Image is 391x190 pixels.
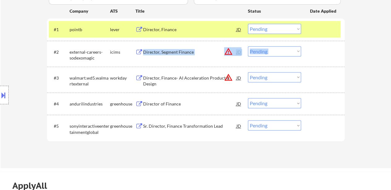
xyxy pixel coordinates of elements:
div: #1 [54,27,65,33]
div: Director, Finance [143,27,236,33]
div: Director of Finance [143,101,236,107]
div: JD [236,120,242,131]
div: Date Applied [310,8,337,14]
div: Title [135,8,242,14]
div: Director, Segment Finance [143,49,236,55]
div: Company [70,8,110,14]
div: Status [248,5,301,16]
div: JD [236,98,242,109]
div: pointb [70,27,110,33]
div: JD [236,72,242,83]
button: warning_amber [224,47,233,56]
div: Director, Finance- AI Acceleration Product & Design [143,75,236,87]
div: icims [110,49,135,55]
div: greenhouse [110,101,135,107]
div: JD [236,46,242,57]
div: lever [110,27,135,33]
div: Sr. Director, Finance Transformation Lead [143,123,236,129]
button: warning_amber [224,73,233,82]
div: workday [110,75,135,81]
div: ATS [110,8,135,14]
div: greenhouse [110,123,135,129]
div: JD [236,24,242,35]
